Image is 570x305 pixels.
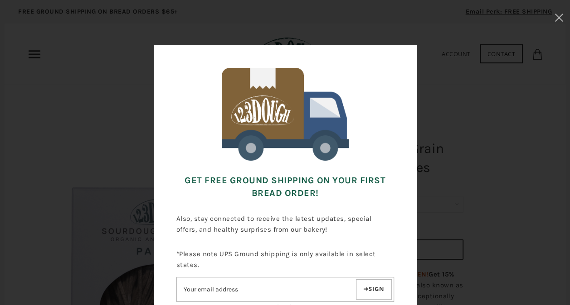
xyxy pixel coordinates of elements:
button: Sign up [356,279,392,300]
input: Email address [177,281,354,297]
h3: Get FREE Ground Shipping on Your First Bread Order! [176,167,394,206]
img: 123Dough Bakery Free Shipping for First Time Customers [222,68,349,161]
p: Also, stay connected to receive the latest updates, special offers, and healthy surprises from ou... [176,206,394,242]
